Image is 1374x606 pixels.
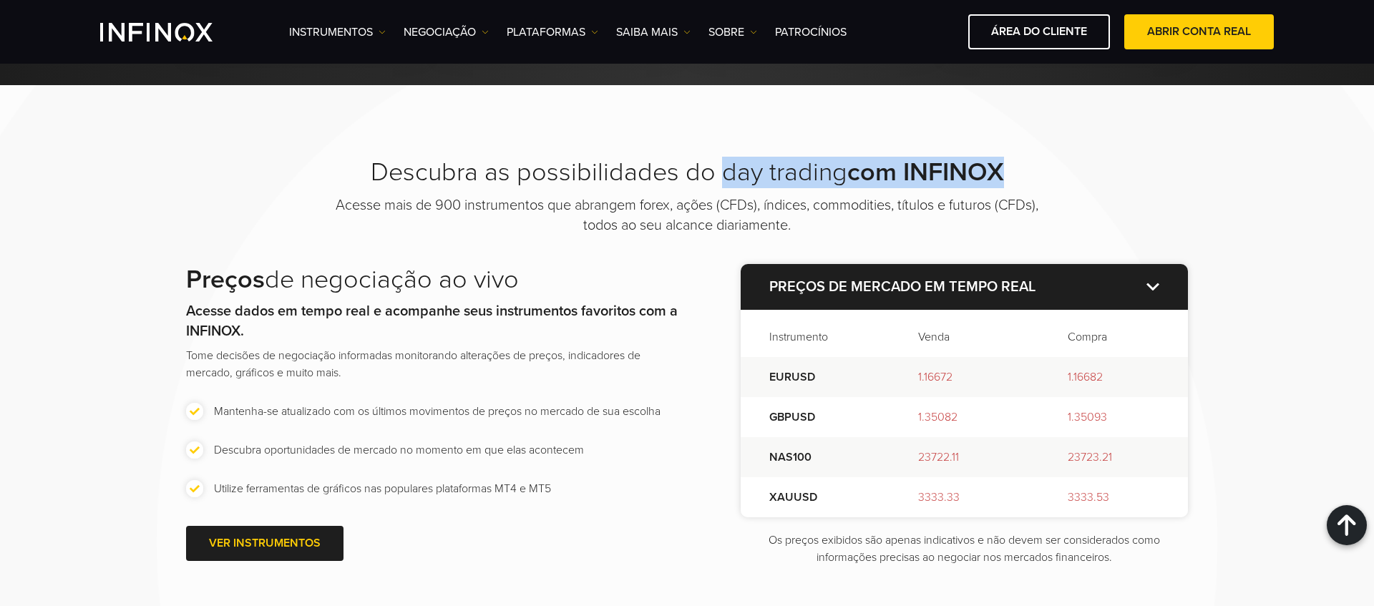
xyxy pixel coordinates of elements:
[890,397,1038,437] td: 1.35082
[100,23,246,41] a: INFINOX Logo
[404,24,489,41] a: NEGOCIAÇÃO
[40,23,70,34] div: v 4.0.25
[59,83,71,94] img: tab_domain_overview_orange.svg
[186,441,683,459] li: Descubra oportunidades de mercado no momento em que elas acontecem
[741,397,890,437] td: GBPUSD
[741,437,890,477] td: NAS100
[37,37,205,49] div: [PERSON_NAME]: [DOMAIN_NAME]
[1124,14,1274,49] a: ABRIR CONTA REAL
[186,480,683,497] li: Utilize ferramentas de gráficos nas populares plataformas MT4 e MT5
[775,24,847,41] a: Patrocínios
[23,23,34,34] img: logo_orange.svg
[1039,310,1188,357] th: Compra
[847,157,1004,187] strong: com INFINOX
[186,264,683,295] h2: de negociação ao vivo
[23,37,34,49] img: website_grey.svg
[1039,357,1188,397] td: 1.16682
[329,157,1045,188] h2: Descubra as possibilidades do day trading
[890,477,1038,517] td: 3333.33
[1039,437,1188,477] td: 23723.21
[186,264,265,295] strong: Preços
[769,278,1036,295] strong: Preços de mercado em tempo real
[167,84,230,94] div: Palavras-chave
[186,403,683,420] li: Mantenha-se atualizado com os últimos movimentos de preços no mercado de sua escolha
[151,83,162,94] img: tab_keywords_by_traffic_grey.svg
[616,24,691,41] a: Saiba mais
[890,437,1038,477] td: 23722.11
[1039,477,1188,517] td: 3333.53
[329,195,1045,235] p: Acesse mais de 900 instrumentos que abrangem forex, ações (CFDs), índices, commodities, títulos e...
[741,477,890,517] td: XAUUSD
[708,24,757,41] a: SOBRE
[289,24,386,41] a: Instrumentos
[741,532,1188,566] p: Os preços exibidos são apenas indicativos e não devem ser considerados como informações precisas ...
[1039,397,1188,437] td: 1.35093
[890,310,1038,357] th: Venda
[890,357,1038,397] td: 1.16672
[186,303,678,340] strong: Acesse dados em tempo real e acompanhe seus instrumentos favoritos com a INFINOX.
[507,24,598,41] a: PLATAFORMAS
[186,347,683,381] p: Tome decisões de negociação informadas monitorando alterações de preços, indicadores de mercado, ...
[968,14,1110,49] a: ÁREA DO CLIENTE
[186,526,343,561] a: VER INSTRUMENTOS
[741,310,890,357] th: Instrumento
[75,84,109,94] div: Domínio
[741,357,890,397] td: EURUSD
